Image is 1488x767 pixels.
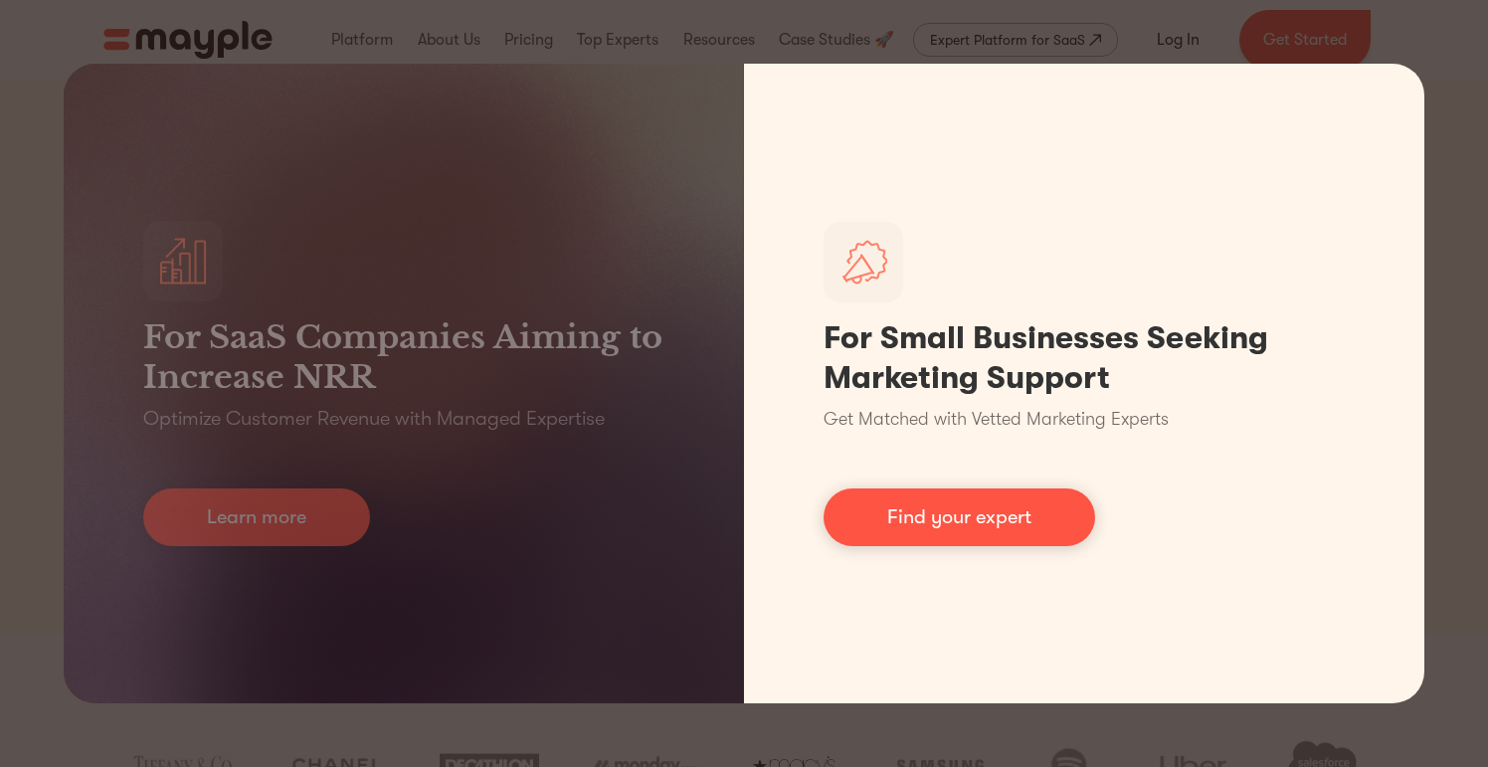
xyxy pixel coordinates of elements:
a: Find your expert [824,488,1095,546]
h3: For SaaS Companies Aiming to Increase NRR [143,317,664,397]
a: Learn more [143,488,370,546]
p: Optimize Customer Revenue with Managed Expertise [143,405,605,433]
h1: For Small Businesses Seeking Marketing Support [824,318,1345,398]
p: Get Matched with Vetted Marketing Experts [824,406,1169,433]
